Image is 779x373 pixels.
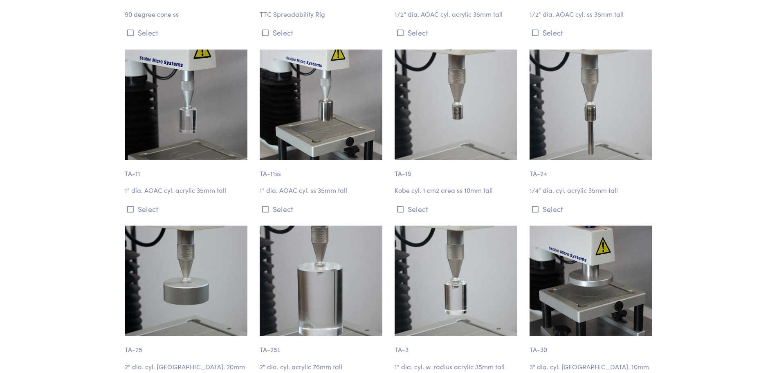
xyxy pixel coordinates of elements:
[125,202,250,216] button: Select
[395,362,520,372] p: 1" dia. cyl. w. radius acrylic 35mm tall
[395,185,520,196] p: Kobe cyl. 1 cm2 area ss 10mm tall
[395,202,520,216] button: Select
[395,336,520,355] p: TA-3
[530,26,655,39] button: Select
[125,226,247,336] img: cylinder_ta-25_2-inch-diameter_2.jpg
[125,50,247,160] img: cylinder_ta-11_1-inch-diameter.jpg
[395,160,520,179] p: TA-19
[530,9,655,20] p: 1/2" dia. AOAC cyl. ss 35mm tall
[125,336,250,355] p: TA-25
[260,362,385,372] p: 2" dia. cyl. acrylic 76mm tall
[125,26,250,39] button: Select
[395,226,517,336] img: cylinder_ta-3_1-inch-diameter2.jpg
[125,9,250,20] p: 90 degree cone ss
[395,50,517,160] img: cylinder_ta-19_kobe-probe2.jpg
[260,9,385,20] p: TTC Spreadability Rig
[260,160,385,179] p: TA-11ss
[260,185,385,196] p: 1" dia. AOAC cyl. ss 35mm tall
[260,336,385,355] p: TA-25L
[530,185,655,196] p: 1/4" dia. cyl. acrylic 35mm tall
[125,160,250,179] p: TA-11
[260,202,385,216] button: Select
[530,202,655,216] button: Select
[395,9,520,20] p: 1/2" dia. AOAC cyl. acrylic 35mm tall
[260,50,382,160] img: cylinder_ta-11ss_1-inch-diameter.jpg
[395,26,520,39] button: Select
[530,226,652,336] img: cylinder_ta-30_3-inch-diameter.jpg
[530,50,652,160] img: cylinder_ta-24_quarter-inch-diameter_2.jpg
[125,185,250,196] p: 1" dia. AOAC cyl. acrylic 35mm tall
[260,26,385,39] button: Select
[530,336,655,355] p: TA-30
[530,160,655,179] p: TA-24
[260,226,382,336] img: cylinder_ta-25l_2-inch-diameter_2.jpg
